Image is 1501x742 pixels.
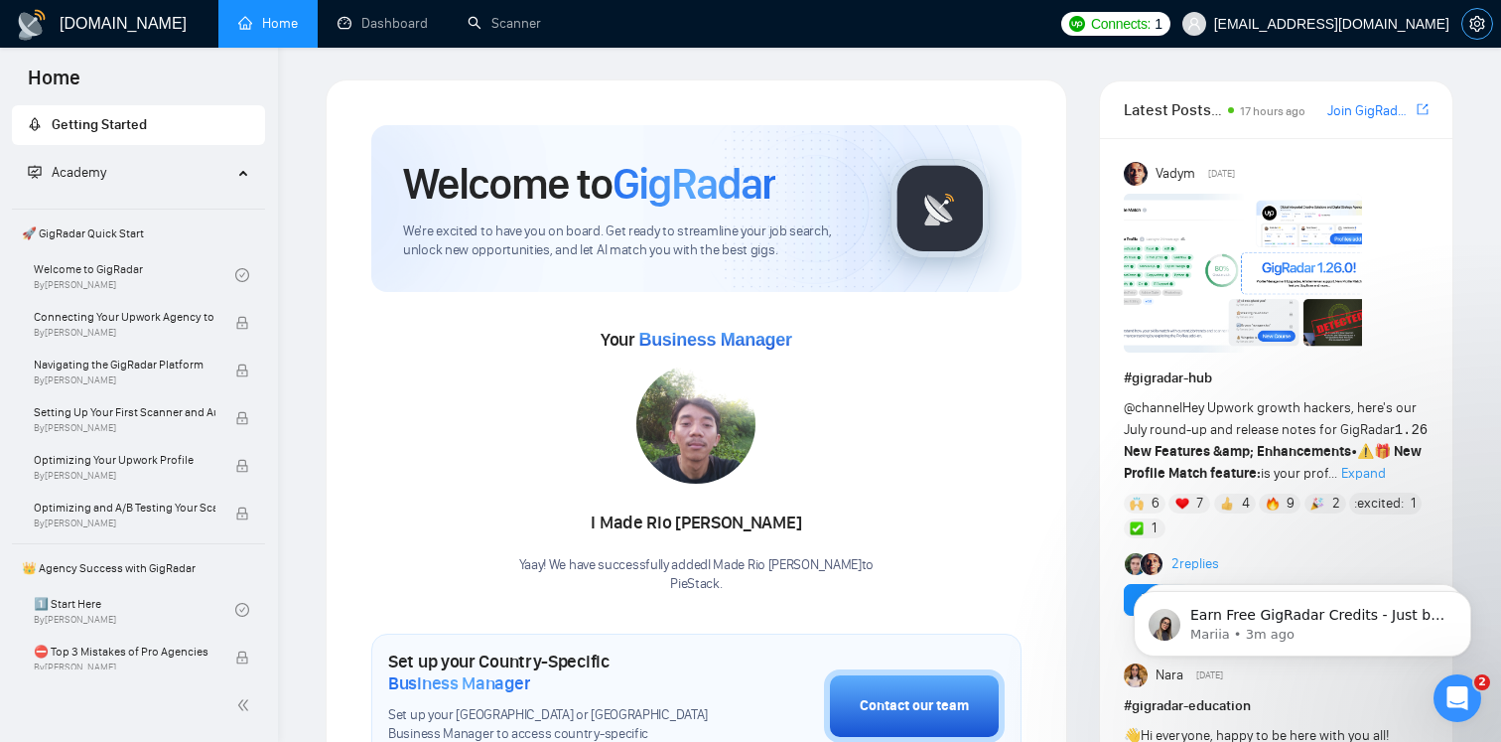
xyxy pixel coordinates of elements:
[34,642,215,662] span: ⛔ Top 3 Mistakes of Pro Agencies
[34,518,215,529] span: By [PERSON_NAME]
[34,402,215,422] span: Setting Up Your First Scanner and Auto-Bidder
[388,651,725,694] h1: Set up your Country-Specific
[235,651,249,665] span: lock
[34,307,215,327] span: Connecting Your Upwork Agency to GigRadar
[1187,17,1201,31] span: user
[1332,494,1340,514] span: 2
[12,64,96,105] span: Home
[1208,165,1235,183] span: [DATE]
[34,498,215,518] span: Optimizing and A/B Testing Your Scanner for Better Results
[613,157,775,211] span: GigRadar
[403,223,859,260] span: We're excited to have you on board. Get ready to streamline your job search, unlock new opportuni...
[52,116,147,133] span: Getting Started
[1175,497,1189,511] img: ❤️
[235,316,249,330] span: lock
[468,15,541,32] a: searchScanner
[1196,494,1203,514] span: 7
[890,159,990,258] img: gigradar-logo.png
[235,268,249,282] span: check-circle
[52,164,106,181] span: Academy
[1124,162,1148,186] img: Vadym
[1124,194,1362,353] img: F09AC4U7ATU-image.png
[1152,494,1160,514] span: 6
[28,117,42,131] span: rocket
[860,695,969,717] div: Contact our team
[34,450,215,470] span: Optimizing Your Upwork Profile
[1130,497,1144,511] img: 🙌
[1266,497,1280,511] img: 🔥
[235,459,249,473] span: lock
[14,214,263,253] span: 🚀 GigRadar Quick Start
[1462,16,1492,32] span: setting
[1341,465,1386,482] span: Expand
[1156,163,1195,185] span: Vadym
[338,15,428,32] a: dashboardDashboard
[1287,494,1295,514] span: 9
[34,374,215,386] span: By [PERSON_NAME]
[1152,519,1157,538] span: 1
[388,672,530,694] span: Business Manager
[1461,8,1493,40] button: setting
[12,105,265,145] li: Getting Started
[1417,101,1429,117] span: export
[236,695,256,715] span: double-left
[638,330,791,350] span: Business Manager
[34,327,215,339] span: By [PERSON_NAME]
[1091,13,1151,35] span: Connects:
[1124,695,1429,717] h1: # gigradar-education
[1124,443,1351,460] strong: New Features &amp; Enhancements
[1395,422,1429,438] code: 1.26
[1354,493,1404,515] span: :excited:
[1155,13,1162,35] span: 1
[235,411,249,425] span: lock
[1220,497,1234,511] img: 👍
[34,588,235,632] a: 1️⃣ Start HereBy[PERSON_NAME]
[1374,443,1391,460] span: 🎁
[1433,674,1481,722] iframe: Intercom live chat
[1242,494,1250,514] span: 4
[235,364,249,377] span: lock
[34,355,215,374] span: Navigating the GigRadar Platform
[1240,104,1305,118] span: 17 hours ago
[1069,16,1085,32] img: upwork-logo.png
[1327,100,1413,122] a: Join GigRadar Slack Community
[519,507,875,540] div: I Made Rio [PERSON_NAME]
[1310,497,1324,511] img: 🎉
[1130,521,1144,535] img: ✅
[34,470,215,482] span: By [PERSON_NAME]
[235,603,249,617] span: check-circle
[34,422,215,434] span: By [PERSON_NAME]
[34,253,235,297] a: Welcome to GigRadarBy[PERSON_NAME]
[636,365,755,484] img: 1708936149670-WhatsApp%20Image%202024-02-15%20at%2017.56.12.jpeg
[1104,549,1501,688] iframe: Intercom notifications message
[519,575,875,594] p: PieStack .
[238,15,298,32] a: homeHome
[403,157,775,211] h1: Welcome to
[14,548,263,588] span: 👑 Agency Success with GigRadar
[519,556,875,594] div: Yaay! We have successfully added I Made Rio [PERSON_NAME] to
[28,164,106,181] span: Academy
[1124,368,1429,389] h1: # gigradar-hub
[1357,443,1374,460] span: ⚠️
[16,9,48,41] img: logo
[1474,674,1490,690] span: 2
[34,662,215,673] span: By [PERSON_NAME]
[1461,16,1493,32] a: setting
[1124,399,1182,416] span: @channel
[601,329,792,351] span: Your
[1124,399,1429,482] span: Hey Upwork growth hackers, here's our July round-up and release notes for GigRadar • is your prof...
[28,165,42,179] span: fund-projection-screen
[1411,494,1416,514] span: 1
[1417,100,1429,119] a: export
[235,507,249,520] span: lock
[1124,97,1222,122] span: Latest Posts from the GigRadar Community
